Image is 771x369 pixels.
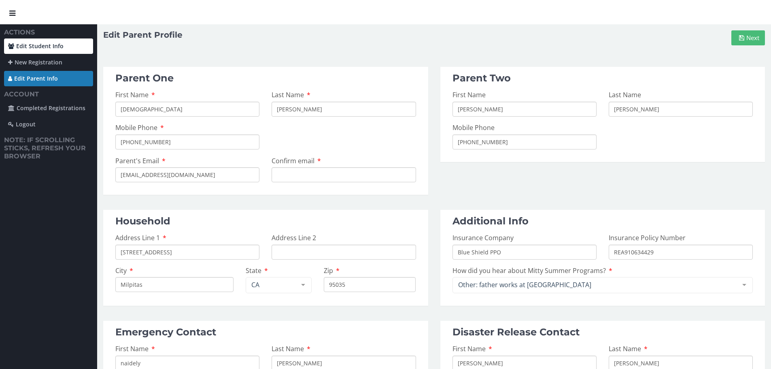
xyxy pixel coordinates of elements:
span: First Name [115,344,149,353]
span: Confirm email [272,156,314,165]
span: State [246,266,261,275]
h1: Parent One [115,73,416,83]
span: CA [249,281,295,289]
h1: Household [115,216,416,226]
span: Parent's Email [115,156,159,165]
h1: Disaster Release Contact [452,327,753,337]
span: First Name [452,90,486,99]
span: Last Name [609,90,641,99]
span: How did you hear about Mitty Summer Programs? [452,266,606,275]
span: Address Line 1 [115,233,160,242]
h1: Edit Parent Profile [103,30,540,39]
a: Logout [4,117,93,132]
h1: Additional Info [452,216,753,226]
span: Zip [324,266,333,275]
a: New Registration [4,55,93,70]
span: Mobile Phone [452,123,495,132]
span: City [115,266,127,275]
span: First Name [115,90,149,99]
span: Insurance Policy Number [609,233,686,242]
span: Address Line 2 [272,233,316,242]
span: Insurance Company [452,233,514,242]
a: Completed Registrations [4,100,93,116]
span: Last Name [272,90,304,99]
span: First Name [452,344,486,353]
a: Edit Student Info [4,38,93,54]
button: Next [731,30,765,45]
span: Last Name [609,344,641,353]
h1: Emergency Contact [115,327,416,337]
span: Mobile Phone [115,123,157,132]
span: Last Name [272,344,304,353]
a: Edit Parent Info [4,71,93,86]
span: Other: father works at [GEOGRAPHIC_DATA] [456,281,737,289]
h1: Parent Two [452,73,753,83]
